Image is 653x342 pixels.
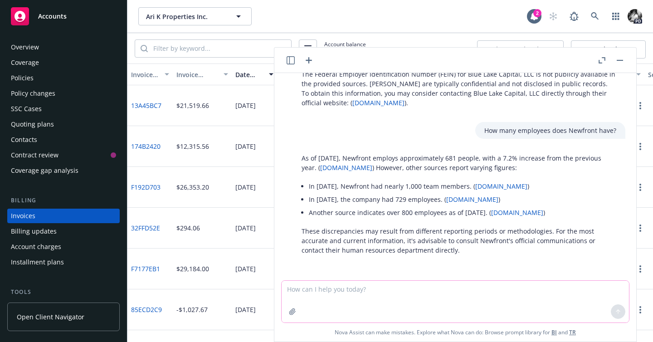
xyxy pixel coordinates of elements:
a: Policies [7,71,120,85]
button: View AMS invoices [477,40,564,59]
a: Invoices [7,209,120,223]
div: [DATE] [235,264,256,274]
div: Invoices [11,209,35,223]
span: Accounts [38,13,67,20]
div: Contract review [11,148,58,162]
span: Account balance [324,40,366,56]
a: 85ECD2C9 [131,305,162,314]
button: Date issued [232,64,277,85]
p: In [DATE], Newfront had nearly 1,000 team members. ( ) [309,181,616,191]
a: Contract review [7,148,120,162]
a: Coverage [7,55,120,70]
a: BI [551,328,557,336]
a: [DOMAIN_NAME] [320,163,372,172]
a: Billing updates [7,224,120,239]
div: Billing [7,196,120,205]
div: Overview [11,40,39,54]
div: -$1,027.67 [176,305,208,314]
a: Overview [7,40,120,54]
div: Contacts [11,132,37,147]
div: $12,315.56 [176,142,209,151]
div: $21,519.66 [176,101,209,110]
div: 2 [533,9,541,17]
div: Policy changes [11,86,55,101]
span: Ari K Properties Inc. [146,12,224,21]
div: Invoice amount [176,70,218,79]
a: Accounts [7,4,120,29]
div: [DATE] [235,305,256,314]
a: Search [586,7,604,25]
div: $294.06 [176,223,200,233]
a: Account charges [7,239,120,254]
div: Coverage [11,55,39,70]
svg: Search [141,45,148,52]
a: Coverage gap analysis [7,163,120,178]
a: SSC Cases [7,102,120,116]
button: Invoice amount [173,64,232,85]
p: These discrepancies may result from different reporting periods or methodologies. For the most ac... [302,226,616,255]
p: In [DATE], the company had 729 employees. ( ) [309,195,616,204]
div: [DATE] [235,223,256,233]
img: photo [628,9,642,24]
div: Billing updates [11,224,57,239]
span: Nova Assist can make mistakes. Explore what Nova can do: Browse prompt library for and [335,323,576,342]
a: [DOMAIN_NAME] [446,195,498,204]
a: TR [569,328,576,336]
span: Open Client Navigator [17,312,84,322]
a: [DOMAIN_NAME] [491,208,543,217]
p: How many employees does Newfront have? [484,126,616,135]
button: Ari K Properties Inc. [138,7,252,25]
div: $29,184.00 [176,264,209,274]
button: Invoice ID [127,64,173,85]
p: Another source indicates over 800 employees as of [DATE]. ( ) [309,208,616,217]
div: $26,353.20 [176,182,209,192]
a: Start snowing [544,7,562,25]
div: Quoting plans [11,117,54,132]
div: [DATE] [235,101,256,110]
input: Filter by keyword... [148,40,291,57]
div: Account charges [11,239,61,254]
div: Date issued [235,70,263,79]
a: 32FFD52E [131,223,160,233]
a: Quoting plans [7,117,120,132]
a: [DOMAIN_NAME] [475,182,527,191]
a: 13A45BC7 [131,101,161,110]
div: Installment plans [11,255,64,269]
a: F7177EB1 [131,264,160,274]
a: Installment plans [7,255,120,269]
a: Contacts [7,132,120,147]
button: Download CSV [571,40,646,59]
a: Switch app [607,7,625,25]
div: [DATE] [235,182,256,192]
a: Report a Bug [565,7,583,25]
p: The Federal Employer Identification Number (FEIN) for Blue Lake Capital, LLC is not publicly avai... [302,69,616,107]
p: As of [DATE], Newfront employs approximately 681 people, with a 7.2% increase from the previous y... [302,153,616,172]
div: SSC Cases [11,102,42,116]
div: Policies [11,71,34,85]
div: Coverage gap analysis [11,163,78,178]
a: Policy changes [7,86,120,101]
div: [DATE] [235,142,256,151]
div: Tools [7,288,120,297]
div: Invoice ID [131,70,159,79]
a: 174B2420 [131,142,161,151]
a: F192D703 [131,182,161,192]
a: [DOMAIN_NAME] [352,98,404,107]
